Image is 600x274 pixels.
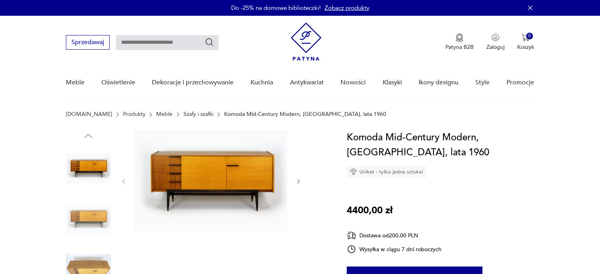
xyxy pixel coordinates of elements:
p: Koszyk [517,43,534,51]
div: Wysyłka w ciągu 7 dni roboczych [347,244,441,254]
img: Patyna - sklep z meblami i dekoracjami vintage [291,22,321,61]
a: Produkty [123,111,146,117]
img: Ikona diamentu [350,168,357,175]
a: Klasyki [383,67,402,98]
div: Dostawa od 200,00 PLN [347,231,441,240]
p: Komoda Mid-Century Modern, [GEOGRAPHIC_DATA], lata 1960 [224,111,386,117]
button: Sprzedawaj [66,35,110,50]
a: Meble [156,111,172,117]
img: Ikona medalu [456,34,464,42]
a: Antykwariat [290,67,324,98]
p: 4400,00 zł [347,203,393,218]
a: Kuchnia [250,67,273,98]
img: Zdjęcie produktu Komoda Mid-Century Modern, Czechy, lata 1960 [135,130,287,231]
img: Ikonka użytkownika [492,34,499,41]
a: Szafy i szafki [183,111,213,117]
a: Sprzedawaj [66,40,110,46]
a: Ikony designu [419,67,458,98]
p: Zaloguj [486,43,505,51]
img: Ikona koszyka [521,34,529,41]
p: Patyna B2B [445,43,474,51]
a: Meble [66,67,84,98]
a: Dekoracje i przechowywanie [152,67,234,98]
a: Style [475,67,490,98]
a: [DOMAIN_NAME] [66,111,112,117]
p: Do -25% na domowe biblioteczki! [231,4,321,12]
button: Szukaj [205,37,214,47]
div: Unikat - tylko jedna sztuka! [347,166,426,178]
h1: Komoda Mid-Century Modern, [GEOGRAPHIC_DATA], lata 1960 [347,130,534,160]
img: Ikona dostawy [347,231,356,240]
a: Oświetlenie [101,67,135,98]
button: Patyna B2B [445,34,474,51]
button: 0Koszyk [517,34,534,51]
img: Zdjęcie produktu Komoda Mid-Century Modern, Czechy, lata 1960 [66,146,111,191]
div: 0 [526,33,533,39]
a: Zobacz produkty [325,4,369,12]
button: Zaloguj [486,34,505,51]
a: Nowości [340,67,366,98]
img: Zdjęcie produktu Komoda Mid-Century Modern, Czechy, lata 1960 [66,196,111,241]
a: Promocje [507,67,534,98]
a: Ikona medaluPatyna B2B [445,34,474,51]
